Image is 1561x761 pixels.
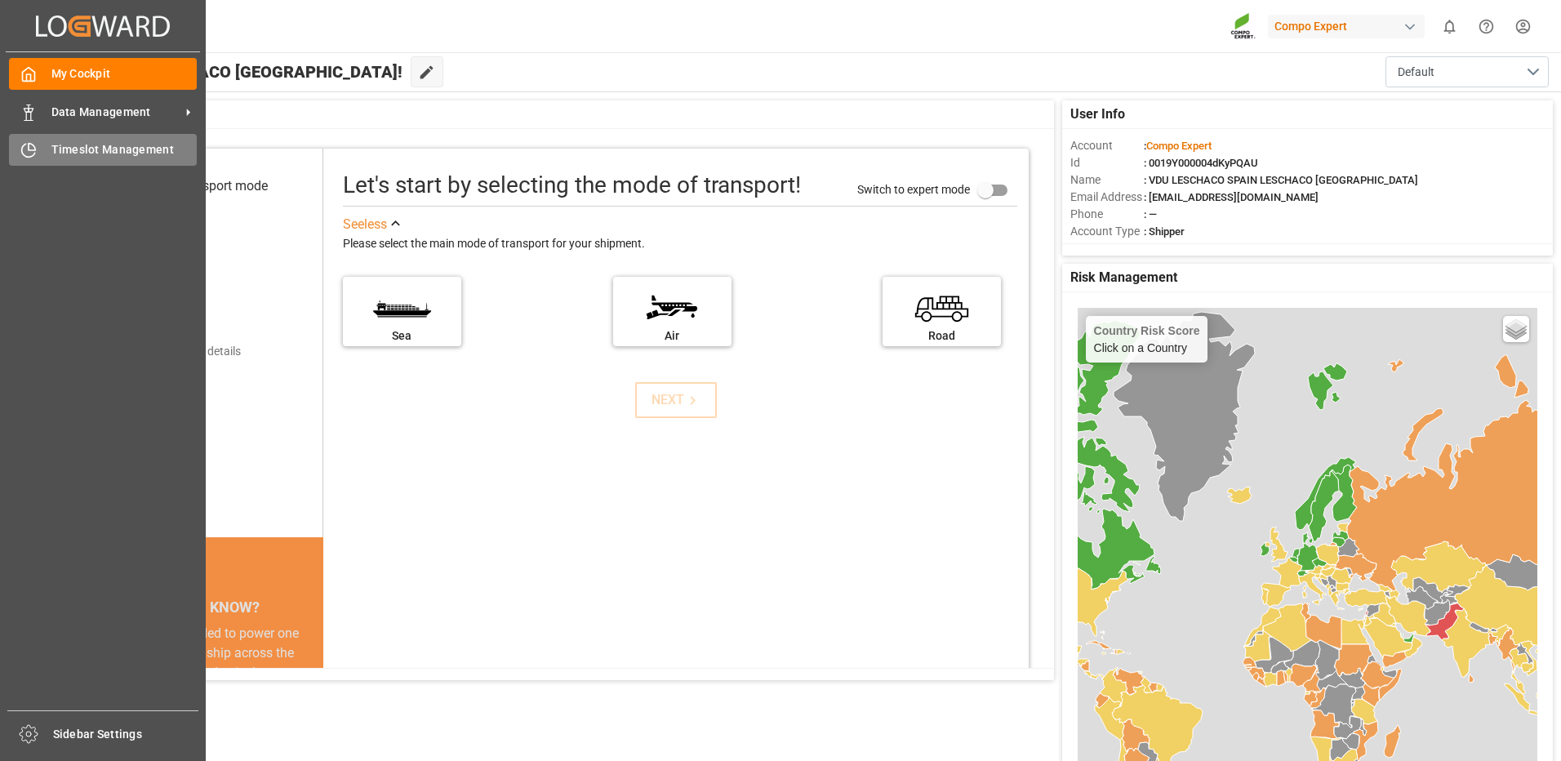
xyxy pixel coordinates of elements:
[1070,189,1144,206] span: Email Address
[1398,64,1434,81] span: Default
[857,182,970,195] span: Switch to expert mode
[1144,157,1258,169] span: : 0019Y000004dKyPQAU
[1070,268,1177,287] span: Risk Management
[1094,324,1200,337] h4: Country Risk Score
[343,168,801,202] div: Let's start by selecting the mode of transport!
[1070,171,1144,189] span: Name
[1094,324,1200,354] div: Click on a Country
[652,390,701,410] div: NEXT
[1070,154,1144,171] span: Id
[1144,191,1319,203] span: : [EMAIL_ADDRESS][DOMAIN_NAME]
[1385,56,1549,87] button: open menu
[1144,174,1418,186] span: : VDU LESCHACO SPAIN LESCHACO [GEOGRAPHIC_DATA]
[9,134,197,166] a: Timeslot Management
[351,327,453,345] div: Sea
[1070,105,1125,124] span: User Info
[51,104,180,121] span: Data Management
[343,215,387,234] div: See less
[1070,206,1144,223] span: Phone
[621,327,723,345] div: Air
[53,726,199,743] span: Sidebar Settings
[51,65,198,82] span: My Cockpit
[300,624,323,761] button: next slide / item
[1144,225,1185,238] span: : Shipper
[635,382,717,418] button: NEXT
[51,141,198,158] span: Timeslot Management
[9,58,197,90] a: My Cockpit
[1146,140,1212,152] span: Compo Expert
[1144,140,1212,152] span: :
[891,327,993,345] div: Road
[1070,137,1144,154] span: Account
[1070,223,1144,240] span: Account Type
[343,234,1017,254] div: Please select the main mode of transport for your shipment.
[68,56,402,87] span: Hello VDU LESCHACO [GEOGRAPHIC_DATA]!
[1503,316,1529,342] a: Layers
[139,343,241,360] div: Add shipping details
[1144,208,1157,220] span: : —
